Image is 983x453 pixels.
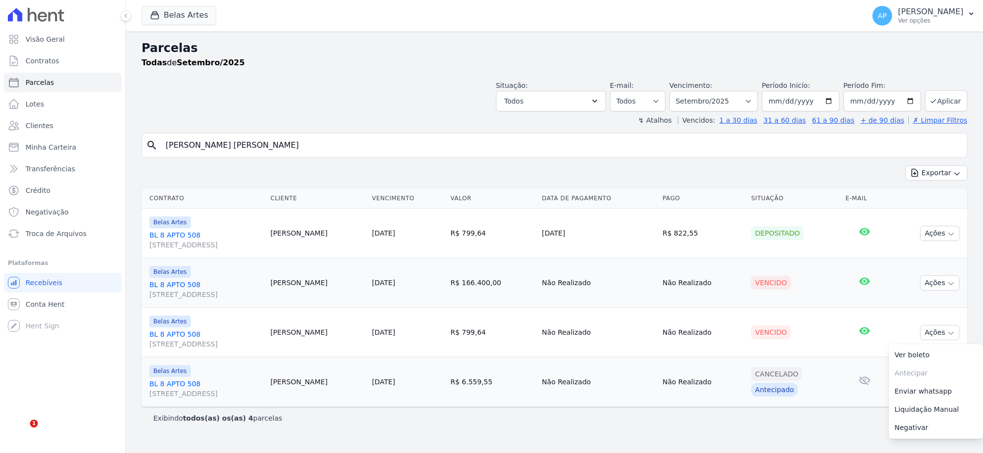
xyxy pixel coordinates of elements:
[538,258,659,308] td: Não Realizado
[149,240,262,250] span: [STREET_ADDRESS]
[142,188,266,209] th: Contrato
[177,58,245,67] strong: Setembro/2025
[149,216,191,228] span: Belas Artes
[30,420,38,427] span: 1
[920,226,959,241] button: Ações
[841,188,888,209] th: E-mail
[142,57,245,69] p: de
[26,278,62,288] span: Recebíveis
[266,258,368,308] td: [PERSON_NAME]
[26,121,53,131] span: Clientes
[149,266,191,278] span: Belas Artes
[751,276,791,290] div: Vencido
[889,346,983,364] a: Ver boleto
[446,258,538,308] td: R$ 166.400,00
[920,325,959,340] button: Ações
[925,90,967,111] button: Aplicar
[149,280,262,299] a: BL 8 APTO 508[STREET_ADDRESS]
[8,257,117,269] div: Plataformas
[504,95,523,107] span: Todos
[160,135,963,155] input: Buscar por nome do lote ou do cliente
[4,202,121,222] a: Negativação
[659,209,747,258] td: R$ 822,55
[496,81,528,89] label: Situação:
[372,378,395,386] a: [DATE]
[678,116,715,124] label: Vencidos:
[898,17,963,25] p: Ver opções
[720,116,757,124] a: 1 a 30 dias
[812,116,854,124] a: 61 a 90 dias
[751,367,802,381] div: Cancelado
[751,383,798,397] div: Antecipado
[446,188,538,209] th: Valor
[146,139,158,151] i: search
[538,209,659,258] td: [DATE]
[669,81,712,89] label: Vencimento:
[889,400,983,419] a: Liquidação Manual
[446,357,538,407] td: R$ 6.559,55
[4,294,121,314] a: Conta Hent
[747,188,841,209] th: Situação
[762,81,810,89] label: Período Inicío:
[908,116,967,124] a: ✗ Limpar Filtros
[610,81,634,89] label: E-mail:
[149,389,262,399] span: [STREET_ADDRESS]
[659,258,747,308] td: Não Realizado
[26,229,87,239] span: Troca de Arquivos
[149,365,191,377] span: Belas Artes
[10,420,33,443] iframe: Intercom live chat
[751,325,791,339] div: Vencido
[149,316,191,327] span: Belas Artes
[865,2,983,29] button: AP [PERSON_NAME] Ver opções
[751,226,804,240] div: Depositado
[372,328,395,336] a: [DATE]
[266,209,368,258] td: [PERSON_NAME]
[496,91,606,111] button: Todos
[538,308,659,357] td: Não Realizado
[266,357,368,407] td: [PERSON_NAME]
[26,142,76,152] span: Minha Carteira
[4,29,121,49] a: Visão Geral
[26,34,65,44] span: Visão Geral
[26,299,64,309] span: Conta Hent
[905,165,967,181] button: Exportar
[538,188,659,209] th: Data de Pagamento
[183,414,253,422] b: todos(as) os(as) 4
[372,229,395,237] a: [DATE]
[659,188,747,209] th: Pago
[4,137,121,157] a: Minha Carteira
[4,181,121,200] a: Crédito
[538,357,659,407] td: Não Realizado
[4,94,121,114] a: Lotes
[26,99,44,109] span: Lotes
[4,73,121,92] a: Parcelas
[266,308,368,357] td: [PERSON_NAME]
[4,51,121,71] a: Contratos
[920,275,959,291] button: Ações
[878,12,887,19] span: AP
[26,186,51,195] span: Crédito
[266,188,368,209] th: Cliente
[26,207,69,217] span: Negativação
[4,159,121,179] a: Transferências
[142,6,216,25] button: Belas Artes
[659,308,747,357] td: Não Realizado
[659,357,747,407] td: Não Realizado
[861,116,904,124] a: + de 90 dias
[153,413,282,423] p: Exibindo parcelas
[763,116,806,124] a: 31 a 60 dias
[4,273,121,293] a: Recebíveis
[372,279,395,287] a: [DATE]
[26,56,59,66] span: Contratos
[843,80,921,91] label: Período Fim:
[446,308,538,357] td: R$ 799,64
[889,382,983,400] a: Enviar whatsapp
[142,58,167,67] strong: Todas
[142,39,967,57] h2: Parcelas
[26,78,54,87] span: Parcelas
[149,379,262,399] a: BL 8 APTO 508[STREET_ADDRESS]
[446,209,538,258] td: R$ 799,64
[368,188,447,209] th: Vencimento
[149,339,262,349] span: [STREET_ADDRESS]
[26,164,75,174] span: Transferências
